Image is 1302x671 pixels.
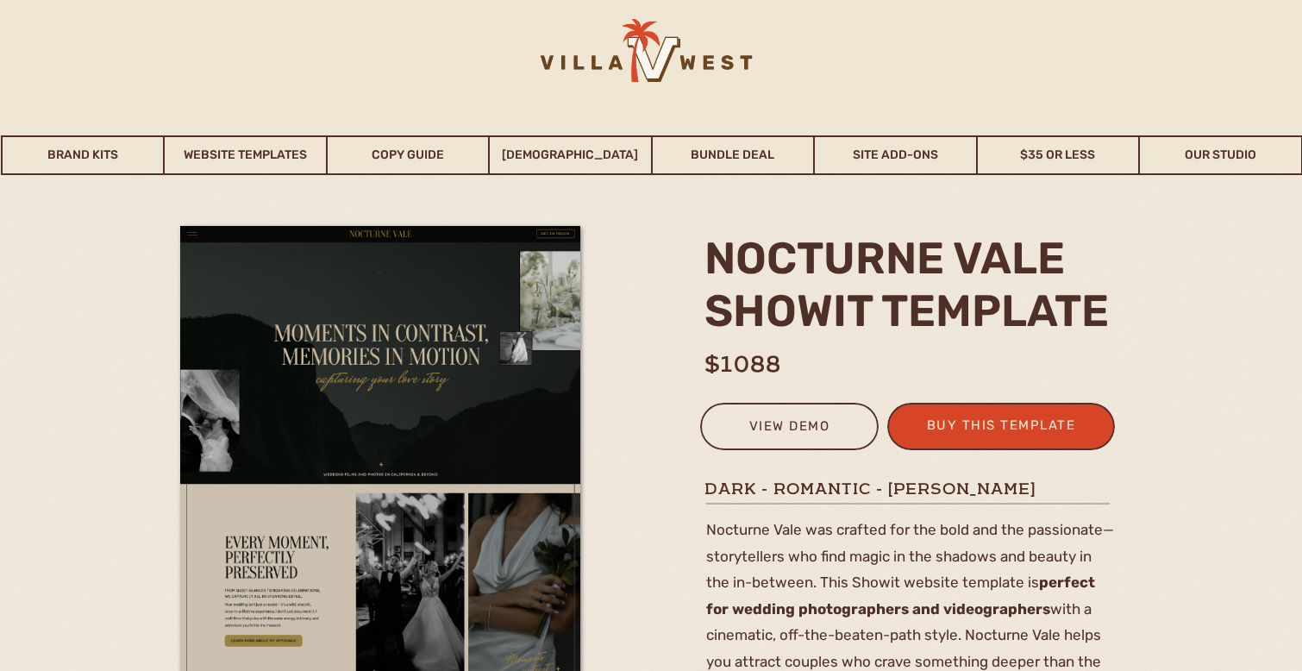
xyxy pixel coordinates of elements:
a: view demo [711,415,867,443]
a: Our Studio [1140,135,1301,175]
h2: nocturne vale Showit template [704,232,1121,335]
b: perfect for wedding photographers and videographers [706,574,1095,618]
a: [DEMOGRAPHIC_DATA] [490,135,651,175]
h1: dark - romantic - [PERSON_NAME] [704,478,1115,499]
a: Website Templates [165,135,326,175]
a: $35 or Less [978,135,1139,175]
a: Bundle Deal [653,135,814,175]
a: buy this template [917,414,1086,442]
h1: $1088 [704,348,844,369]
a: Copy Guide [328,135,489,175]
a: Site Add-Ons [815,135,976,175]
a: Brand Kits [3,135,164,175]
